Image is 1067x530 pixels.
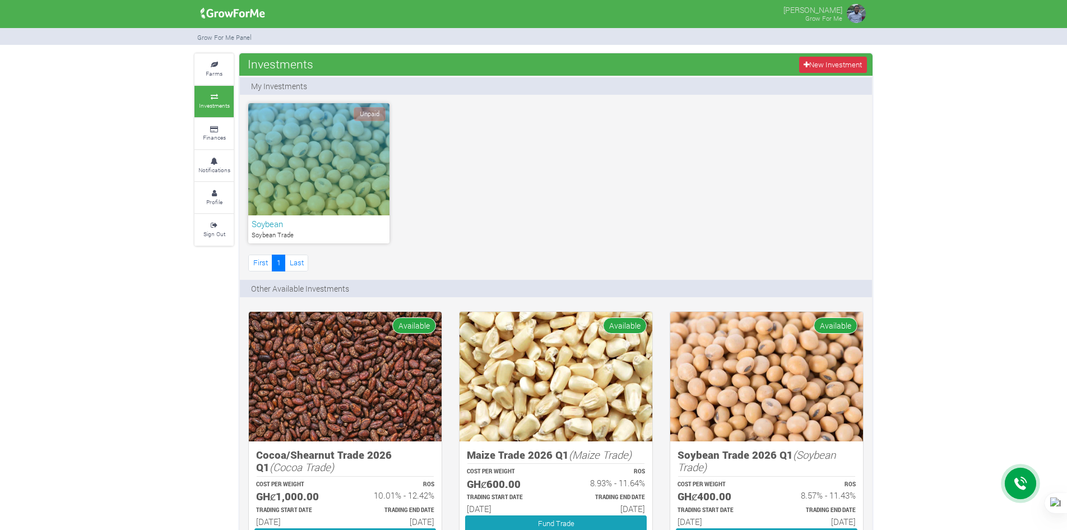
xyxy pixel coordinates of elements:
span: Investments [245,53,316,75]
i: (Maize Trade) [569,448,632,462]
i: (Soybean Trade) [678,448,836,474]
p: COST PER WEIGHT [467,468,546,476]
img: growforme image [197,2,269,25]
i: (Cocoa Trade) [270,460,334,474]
img: growforme image [249,312,442,441]
img: growforme image [845,2,867,25]
small: Investments [199,102,230,109]
h6: [DATE] [467,504,546,514]
h6: 8.93% - 11.64% [566,478,645,488]
h5: GHȼ1,000.00 [256,490,335,503]
h5: Soybean Trade 2026 Q1 [678,449,856,474]
a: Sign Out [194,214,234,245]
h5: GHȼ600.00 [467,478,546,491]
small: Finances [203,133,226,141]
a: Investments [194,86,234,117]
small: Notifications [198,166,230,174]
p: [PERSON_NAME] [783,2,842,16]
p: Estimated Trading Start Date [678,506,757,515]
p: Estimated Trading Start Date [467,494,546,502]
h6: [DATE] [566,504,645,514]
h6: [DATE] [256,517,335,527]
span: Available [814,317,857,334]
small: Sign Out [203,230,225,238]
p: Estimated Trading Start Date [256,506,335,515]
a: 1 [272,255,285,271]
h6: 10.01% - 12.42% [355,490,434,500]
a: Farms [194,54,234,85]
a: Finances [194,118,234,149]
small: Farms [206,70,222,77]
p: ROS [355,481,434,489]
small: Grow For Me [805,14,842,22]
p: Estimated Trading End Date [777,506,856,515]
p: Soybean Trade [252,231,386,240]
p: Estimated Trading End Date [355,506,434,515]
small: Grow For Me Panel [197,33,252,42]
h5: Maize Trade 2026 Q1 [467,449,645,462]
h5: GHȼ400.00 [678,490,757,503]
h6: [DATE] [678,517,757,527]
img: growforme image [460,312,652,441]
h6: [DATE] [355,517,434,527]
p: My Investments [251,80,307,92]
a: Notifications [194,150,234,181]
img: growforme image [670,312,863,441]
p: Estimated Trading End Date [566,494,645,502]
small: Profile [206,198,222,206]
a: Unpaid Soybean Soybean Trade [248,103,389,243]
a: First [248,255,272,271]
span: Unpaid [354,107,386,121]
p: ROS [777,481,856,489]
p: COST PER WEIGHT [256,481,335,489]
h5: Cocoa/Shearnut Trade 2026 Q1 [256,449,434,474]
span: Available [603,317,647,334]
p: Other Available Investments [251,283,349,294]
a: Profile [194,182,234,213]
span: Available [392,317,436,334]
h6: 8.57% - 11.43% [777,490,856,500]
nav: Page Navigation [248,255,308,271]
p: ROS [566,468,645,476]
p: COST PER WEIGHT [678,481,757,489]
h6: [DATE] [777,517,856,527]
a: Last [285,255,308,271]
h6: Soybean [252,219,386,229]
a: New Investment [799,57,867,73]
